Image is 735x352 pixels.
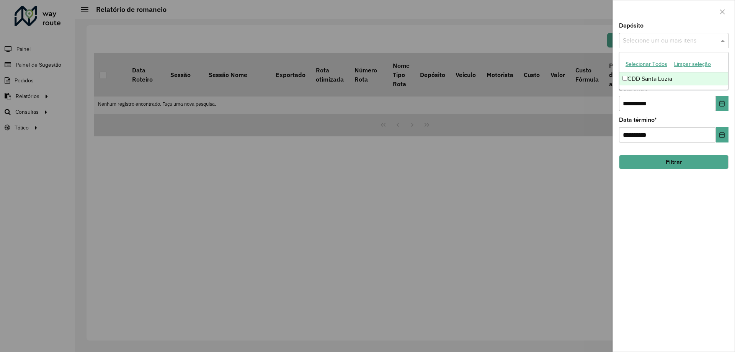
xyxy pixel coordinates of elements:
[619,155,728,169] button: Filtrar
[716,127,728,142] button: Choose Date
[619,21,644,30] label: Depósito
[619,115,657,124] label: Data término
[622,58,671,70] button: Selecionar Todos
[619,52,728,90] ng-dropdown-panel: Options list
[716,96,728,111] button: Choose Date
[671,58,714,70] button: Limpar seleção
[619,72,728,85] div: CDD Santa Luzia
